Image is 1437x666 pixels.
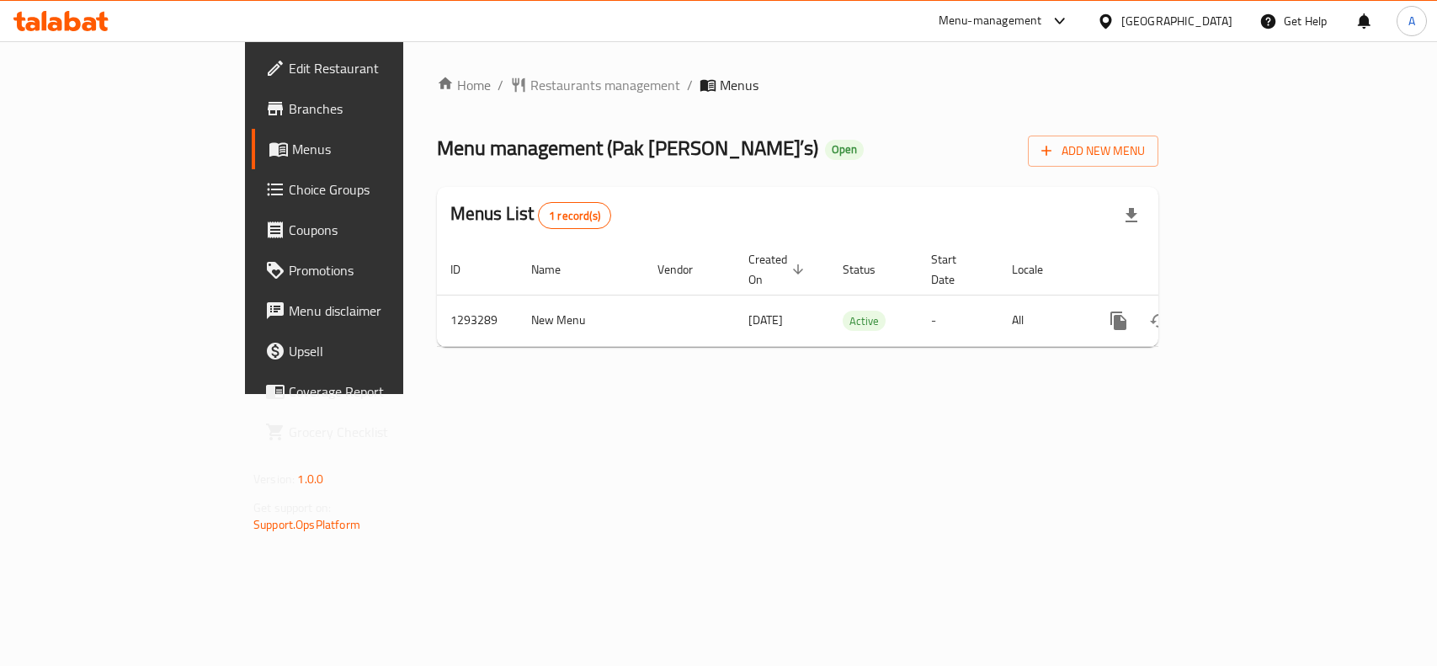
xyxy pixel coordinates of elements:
[1139,301,1179,341] button: Change Status
[1041,141,1145,162] span: Add New Menu
[825,140,864,160] div: Open
[289,341,471,361] span: Upsell
[843,312,886,331] span: Active
[538,202,611,229] div: Total records count
[252,331,485,371] a: Upsell
[530,75,680,95] span: Restaurants management
[498,75,503,95] li: /
[253,468,295,490] span: Version:
[253,514,360,535] a: Support.OpsPlatform
[253,497,331,519] span: Get support on:
[1012,259,1065,280] span: Locale
[252,88,485,129] a: Branches
[252,210,485,250] a: Coupons
[289,220,471,240] span: Coupons
[1028,136,1158,167] button: Add New Menu
[748,249,809,290] span: Created On
[687,75,693,95] li: /
[998,295,1085,346] td: All
[289,99,471,119] span: Branches
[289,260,471,280] span: Promotions
[748,309,783,331] span: [DATE]
[1085,244,1274,296] th: Actions
[939,11,1042,31] div: Menu-management
[843,311,886,331] div: Active
[437,75,1158,95] nav: breadcrumb
[297,468,323,490] span: 1.0.0
[1111,195,1152,236] div: Export file
[289,58,471,78] span: Edit Restaurant
[289,381,471,402] span: Coverage Report
[843,259,897,280] span: Status
[657,259,715,280] span: Vendor
[252,129,485,169] a: Menus
[1408,12,1415,30] span: A
[252,48,485,88] a: Edit Restaurant
[931,249,978,290] span: Start Date
[289,422,471,442] span: Grocery Checklist
[252,169,485,210] a: Choice Groups
[252,290,485,331] a: Menu disclaimer
[252,250,485,290] a: Promotions
[918,295,998,346] td: -
[437,129,818,167] span: Menu management ( Pak [PERSON_NAME]’s )
[1121,12,1232,30] div: [GEOGRAPHIC_DATA]
[437,244,1274,347] table: enhanced table
[252,371,485,412] a: Coverage Report
[292,139,471,159] span: Menus
[1099,301,1139,341] button: more
[450,259,482,280] span: ID
[450,201,611,229] h2: Menus List
[518,295,644,346] td: New Menu
[531,259,583,280] span: Name
[539,208,610,224] span: 1 record(s)
[825,142,864,157] span: Open
[720,75,758,95] span: Menus
[510,75,680,95] a: Restaurants management
[289,179,471,200] span: Choice Groups
[289,301,471,321] span: Menu disclaimer
[252,412,485,452] a: Grocery Checklist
